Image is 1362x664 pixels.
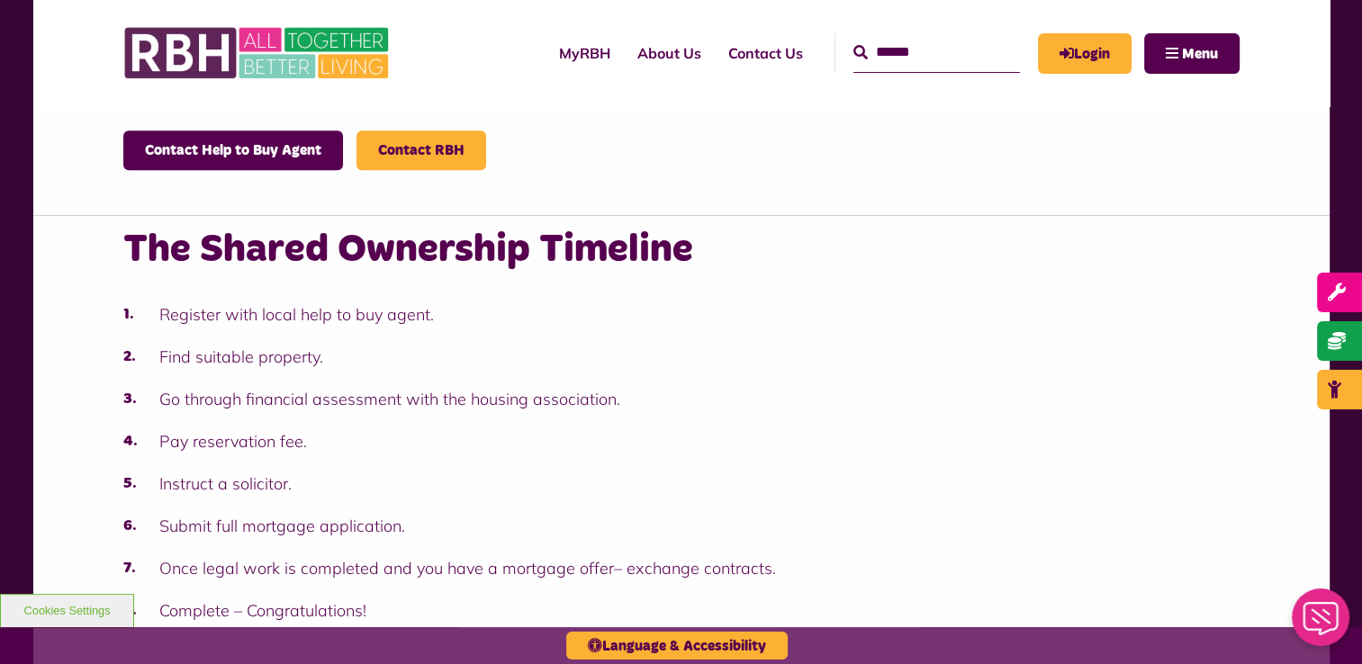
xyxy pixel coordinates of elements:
[123,471,1240,496] li: Instruct a solicitor.
[123,224,1240,275] h2: The Shared Ownership Timeline
[624,29,715,77] a: About Us
[1281,583,1362,664] iframe: Netcall Web Assistant for live chat
[123,302,1240,327] li: Register with local help to buy agent.
[123,387,1240,411] li: Go through financial assessment with the housing association.
[123,514,1240,538] li: Submit full mortgage application.
[1182,47,1218,61] span: Menu
[123,18,393,88] img: RBH
[123,429,1240,453] li: Pay reservation fee.
[566,632,788,660] button: Language & Accessibility
[1038,33,1132,74] a: MyRBH
[123,598,1240,623] li: Complete – Congratulations!
[378,143,465,157] a: Contact RBH - open in a new tab
[123,556,1240,580] li: Once legal work is completed and you have a mortgage offer– exchange contracts.
[1144,33,1240,74] button: Navigation
[123,130,343,170] a: Contact Help to Buy Agent - open in a new tab
[853,33,1020,72] input: Search
[715,29,816,77] a: Contact Us
[546,29,624,77] a: MyRBH
[123,345,1240,369] li: Find suitable property.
